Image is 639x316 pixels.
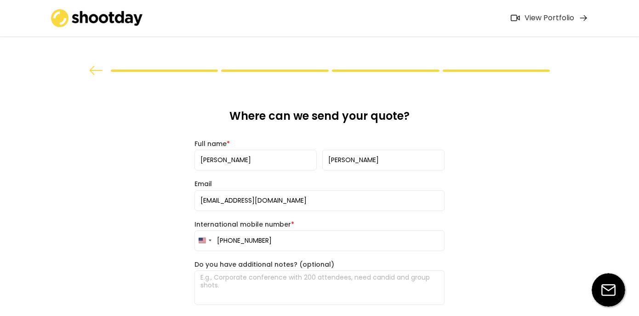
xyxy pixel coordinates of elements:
[194,180,445,188] div: Email
[89,66,103,75] img: arrow%20back.svg
[194,109,445,130] div: Where can we send your quote?
[194,260,445,269] div: Do you have additional notes? (optional)
[592,273,625,307] img: email-icon%20%281%29.svg
[194,220,445,228] div: International mobile number
[511,15,520,21] img: Icon%20feather-video%402x.png
[194,140,445,148] div: Full name
[194,230,445,251] input: (201) 555-0123
[194,150,317,170] input: First name
[51,9,143,27] img: shootday_logo.png
[195,231,214,251] button: Selected country
[322,150,445,170] input: Last name
[194,190,445,211] input: Email
[525,13,574,23] div: View Portfolio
